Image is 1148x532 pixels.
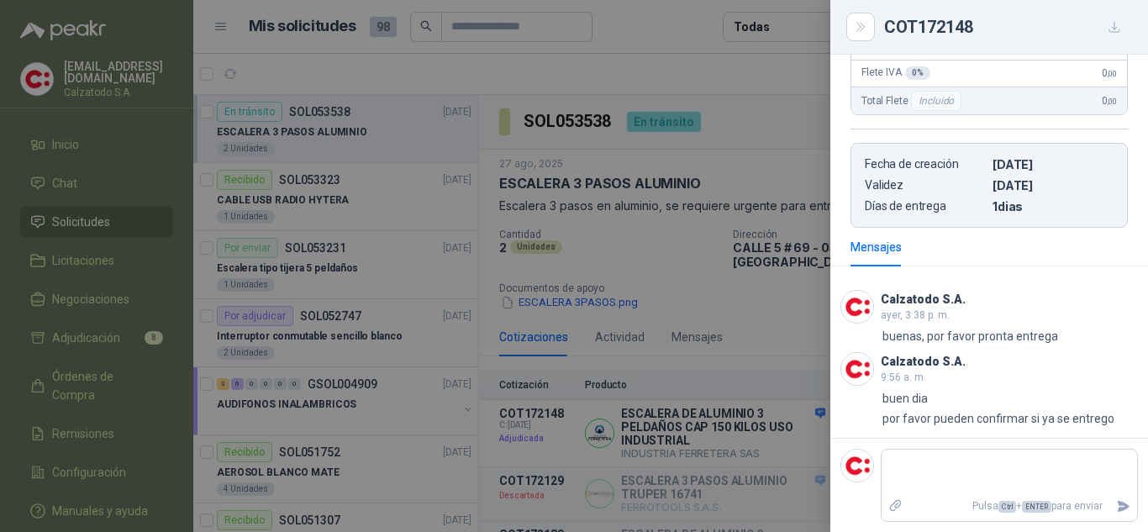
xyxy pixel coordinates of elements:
[905,66,930,80] div: 0 %
[861,91,965,111] span: Total Flete
[1022,501,1051,513] span: ENTER
[1107,97,1117,106] span: ,00
[865,178,986,192] p: Validez
[882,409,1114,428] p: por favor pueden confirmar si ya se entrego
[993,178,1114,192] p: [DATE]
[865,199,986,213] p: Días de entrega
[1107,69,1117,78] span: ,00
[993,157,1114,171] p: [DATE]
[841,353,873,385] img: Company Logo
[865,157,986,171] p: Fecha de creación
[993,199,1114,213] p: 1 dias
[1109,492,1137,521] button: Enviar
[881,371,926,383] span: 9:56 a. m.
[882,389,928,408] p: buen dia
[861,66,930,80] span: Flete IVA
[850,17,871,37] button: Close
[881,309,950,321] span: ayer, 3:38 p. m.
[1102,67,1117,79] span: 0
[850,238,902,256] div: Mensajes
[882,327,1058,345] p: buenas, por favor pronta entrega
[910,492,1110,521] p: Pulsa + para enviar
[1102,95,1117,107] span: 0
[998,501,1016,513] span: Ctrl
[884,13,1128,40] div: COT172148
[841,291,873,323] img: Company Logo
[881,295,966,304] h3: Calzatodo S.A.
[882,492,910,521] label: Adjuntar archivos
[881,357,966,366] h3: Calzatodo S.A.
[841,450,873,482] img: Company Logo
[911,91,961,111] div: Incluido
